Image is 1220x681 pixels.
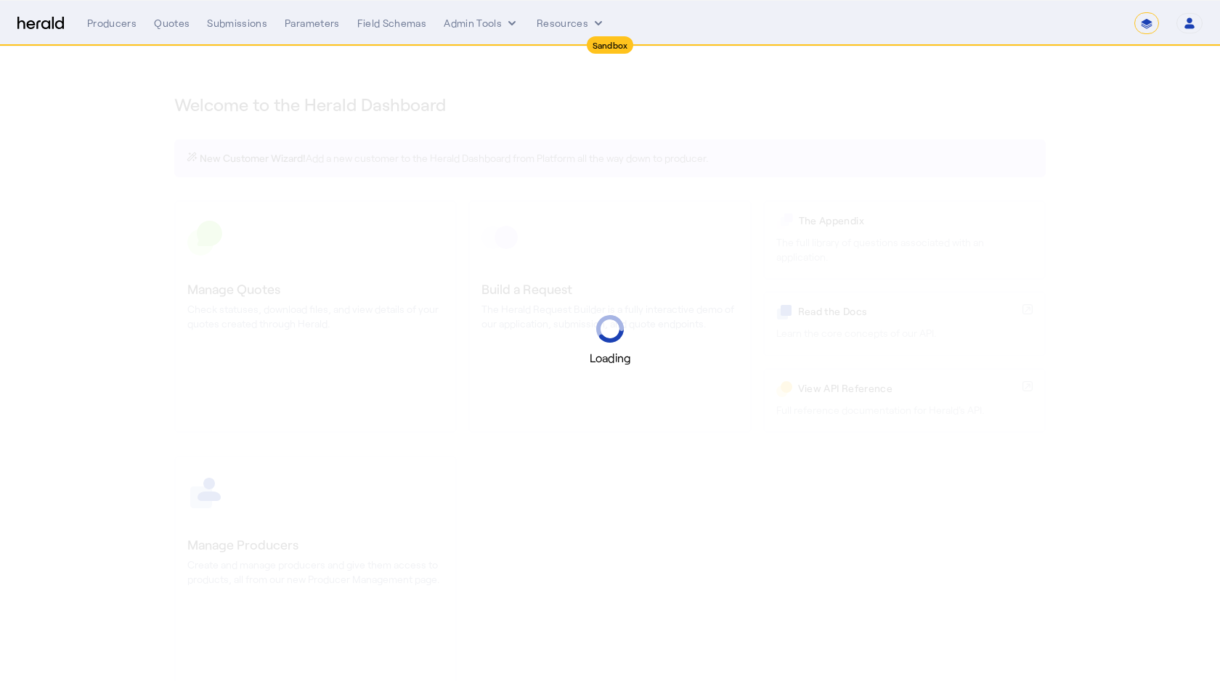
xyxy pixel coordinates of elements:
[207,16,267,30] div: Submissions
[537,16,606,30] button: Resources dropdown menu
[587,36,634,54] div: Sandbox
[87,16,137,30] div: Producers
[154,16,190,30] div: Quotes
[444,16,519,30] button: internal dropdown menu
[285,16,340,30] div: Parameters
[357,16,427,30] div: Field Schemas
[17,17,64,30] img: Herald Logo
